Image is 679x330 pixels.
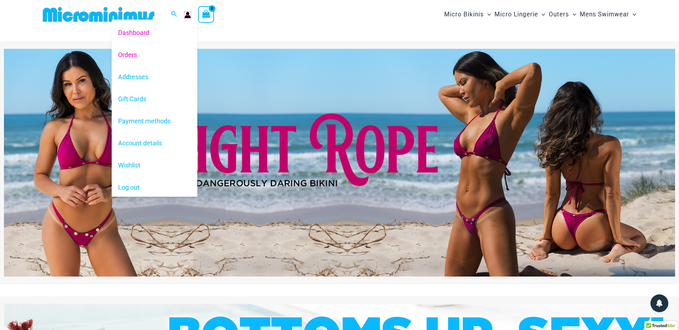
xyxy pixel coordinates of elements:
span: Menu Toggle [629,5,636,24]
a: Mens SwimwearMenu ToggleMenu Toggle [578,4,638,25]
span: Mens Swimwear [580,5,629,24]
img: Tight Rope Pink Bikini [4,49,675,277]
nav: Site Navigation [441,2,639,26]
span: Menu Toggle [484,5,491,24]
a: Wishlist [112,154,197,176]
a: Log out [112,176,197,198]
a: Search icon link [171,10,177,19]
img: MM SHOP LOGO FLAT [40,6,157,22]
span: Menu Toggle [538,5,545,24]
span: Micro Lingerie [495,5,538,24]
span: Outers [549,5,569,24]
a: Account details [112,132,197,154]
a: Dashboard [112,21,197,43]
a: OutersMenu ToggleMenu Toggle [547,4,578,25]
span: Menu Toggle [569,5,576,24]
a: Micro LingerieMenu ToggleMenu Toggle [493,4,547,25]
a: Gift Cards [112,88,197,110]
span: Micro Bikinis [444,5,484,24]
a: Account icon link [184,12,191,18]
a: Addresses [112,66,197,88]
a: Orders [112,43,197,66]
a: View Shopping Cart, empty [198,6,214,22]
a: Micro BikinisMenu ToggleMenu Toggle [442,4,493,25]
a: Payment methods [112,110,197,132]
